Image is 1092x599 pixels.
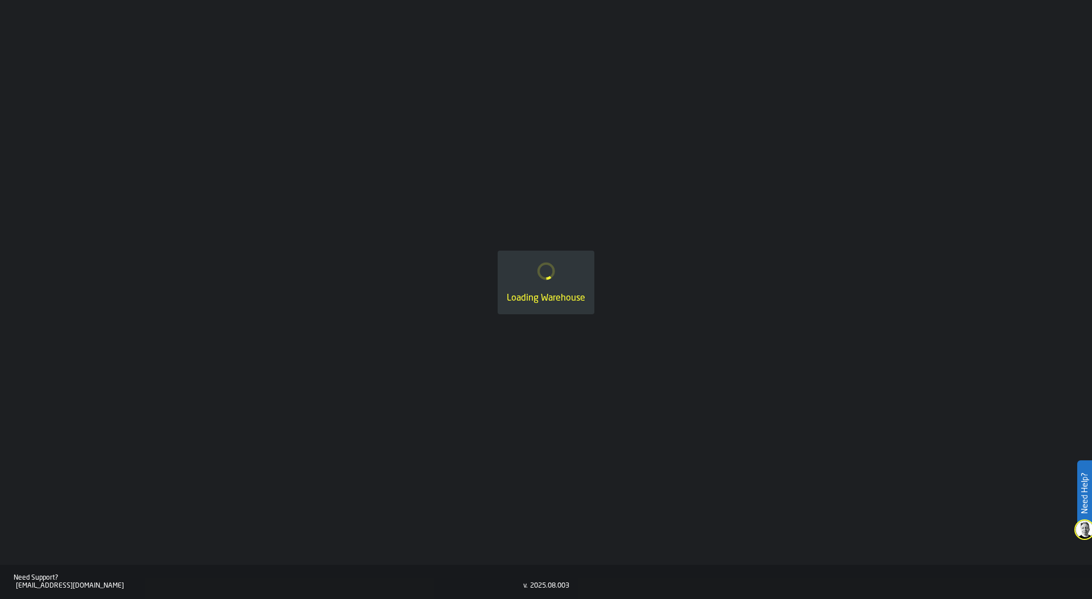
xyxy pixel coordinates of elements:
[16,582,523,590] div: [EMAIL_ADDRESS][DOMAIN_NAME]
[14,574,523,590] a: Need Support?[EMAIL_ADDRESS][DOMAIN_NAME]
[14,574,523,582] div: Need Support?
[523,582,528,590] div: v.
[530,582,569,590] div: 2025.08.003
[1078,461,1091,525] label: Need Help?
[507,292,585,305] div: Loading Warehouse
